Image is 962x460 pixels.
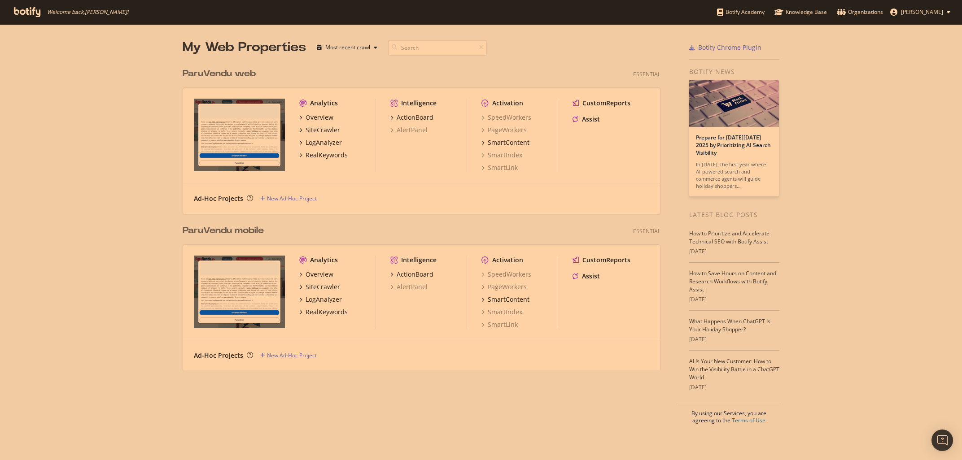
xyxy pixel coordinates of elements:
a: Assist [573,115,600,124]
a: SiteCrawler [299,282,340,291]
div: Analytics [310,99,338,108]
div: Botify Academy [717,8,765,17]
div: ActionBoard [397,113,433,122]
a: How to Prioritize and Accelerate Technical SEO with Botify Assist [689,230,770,245]
span: Sabrina Colmant [901,8,943,16]
a: PageWorkers [481,282,527,291]
div: Activation [492,256,523,265]
a: LogAnalyzer [299,138,342,147]
div: LogAnalyzer [306,138,342,147]
div: Intelligence [401,99,437,108]
div: Latest Blog Posts [689,210,779,220]
a: Overview [299,113,333,122]
div: Essential [633,70,660,78]
div: CustomReports [582,99,630,108]
a: How to Save Hours on Content and Research Workflows with Botify Assist [689,269,776,293]
button: [PERSON_NAME] [883,5,958,19]
a: Botify Chrome Plugin [689,43,761,52]
a: SmartContent [481,138,529,147]
div: ActionBoard [397,270,433,279]
div: Overview [306,270,333,279]
div: [DATE] [689,295,779,304]
img: www.paruvendu.fr [194,99,285,171]
div: Organizations [837,8,883,17]
a: RealKeywords [299,308,348,317]
div: SmartContent [488,138,529,147]
a: SpeedWorkers [481,270,531,279]
div: New Ad-Hoc Project [267,352,317,359]
div: Knowledge Base [774,8,827,17]
a: Prepare for [DATE][DATE] 2025 by Prioritizing AI Search Visibility [696,134,771,156]
div: SmartContent [488,295,529,304]
a: SmartLink [481,163,518,172]
a: SpeedWorkers [481,113,531,122]
a: What Happens When ChatGPT Is Your Holiday Shopper? [689,317,770,333]
div: By using our Services, you are agreeing to the [678,405,779,424]
div: Analytics [310,256,338,265]
div: LogAnalyzer [306,295,342,304]
a: Overview [299,270,333,279]
a: AlertPanel [390,282,428,291]
div: In [DATE], the first year where AI-powered search and commerce agents will guide holiday shoppers… [696,161,772,190]
div: Ad-Hoc Projects [194,351,243,360]
div: SiteCrawler [306,282,340,291]
a: RealKeywords [299,151,348,160]
div: Botify news [689,67,779,77]
div: Most recent crawl [325,45,370,50]
a: CustomReports [573,99,630,108]
div: RealKeywords [306,151,348,160]
a: SiteCrawler [299,126,340,135]
div: [DATE] [689,247,779,256]
a: Assist [573,272,600,281]
a: AlertPanel [390,126,428,135]
a: New Ad-Hoc Project [260,352,317,359]
a: ActionBoard [390,113,433,122]
div: Activation [492,99,523,108]
a: SmartContent [481,295,529,304]
div: RealKeywords [306,308,348,317]
div: ParuVendu web [183,67,256,80]
div: Botify Chrome Plugin [698,43,761,52]
img: www.paruvendu.fr [194,256,285,328]
div: Overview [306,113,333,122]
div: SiteCrawler [306,126,340,135]
a: SmartLink [481,320,518,329]
a: Terms of Use [732,417,765,424]
a: SmartIndex [481,308,522,317]
div: My Web Properties [183,39,306,56]
div: ParuVendu mobile [183,224,264,237]
img: Prepare for Black Friday 2025 by Prioritizing AI Search Visibility [689,80,779,127]
a: PageWorkers [481,126,527,135]
div: Intelligence [401,256,437,265]
a: AI Is Your New Customer: How to Win the Visibility Battle in a ChatGPT World [689,357,779,381]
div: Assist [582,272,600,281]
a: SmartIndex [481,151,522,160]
div: Ad-Hoc Projects [194,194,243,203]
span: Welcome back, [PERSON_NAME] ! [47,9,128,16]
input: Search [388,40,487,56]
a: ActionBoard [390,270,433,279]
div: [DATE] [689,383,779,391]
a: CustomReports [573,256,630,265]
a: New Ad-Hoc Project [260,195,317,202]
div: [DATE] [689,335,779,343]
a: LogAnalyzer [299,295,342,304]
div: Essential [633,227,660,235]
div: Open Intercom Messenger [931,430,953,451]
div: Assist [582,115,600,124]
div: New Ad-Hoc Project [267,195,317,202]
a: ParuVendu mobile [183,224,267,237]
div: grid [183,56,668,370]
div: CustomReports [582,256,630,265]
button: Most recent crawl [313,40,381,55]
